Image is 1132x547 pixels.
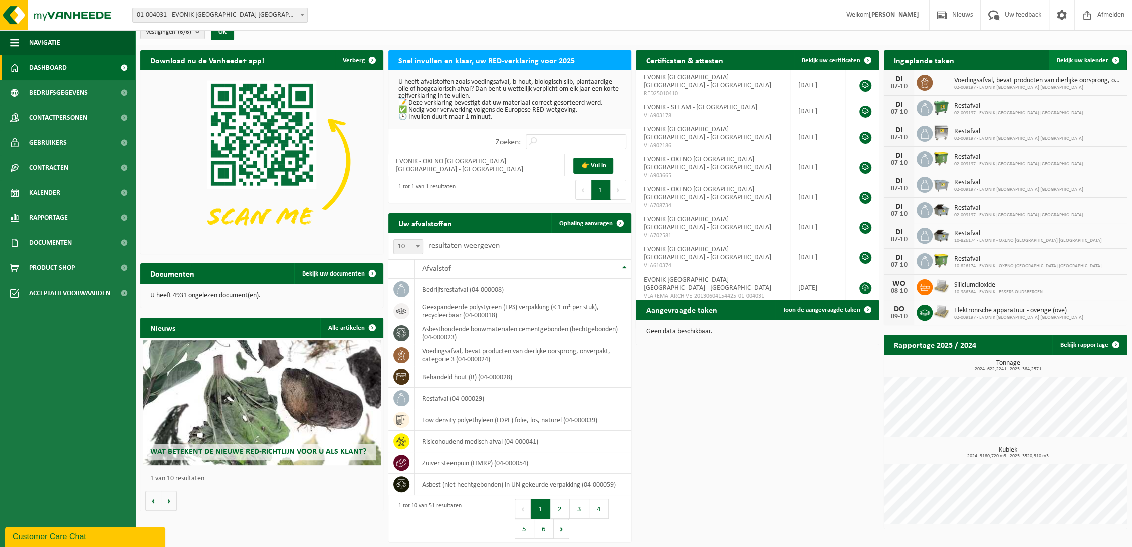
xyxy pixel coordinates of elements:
[889,305,909,313] div: DO
[415,300,631,322] td: geëxpandeerde polystyreen (EPS) verpakking (< 1 m² per stuk), recycleerbaar (04-000018)
[394,240,423,254] span: 10
[29,80,88,105] span: Bedrijfsgegevens
[211,24,234,40] button: OK
[933,303,950,320] img: LP-PA-00000-WDN-11
[889,313,909,320] div: 09-10
[933,99,950,116] img: WB-0660-HPE-GN-01
[575,180,591,200] button: Previous
[933,150,950,167] img: WB-1100-HPE-GN-50
[889,236,909,243] div: 07-10
[643,74,771,89] span: EVONIK [GEOGRAPHIC_DATA] [GEOGRAPHIC_DATA] - [GEOGRAPHIC_DATA]
[790,212,845,242] td: [DATE]
[790,272,845,303] td: [DATE]
[515,499,531,519] button: Previous
[335,50,382,70] button: Verberg
[415,322,631,344] td: asbesthoudende bouwmaterialen cementgebonden (hechtgebonden) (04-000023)
[889,228,909,236] div: DI
[643,104,757,111] span: EVONIK - STEAM - [GEOGRAPHIC_DATA]
[783,307,860,313] span: Toon de aangevraagde taken
[954,212,1083,218] span: 02-009197 - EVONIK [GEOGRAPHIC_DATA] [GEOGRAPHIC_DATA]
[388,50,585,70] h2: Snel invullen en klaar, uw RED-verklaring voor 2025
[145,491,161,511] button: Vorige
[954,263,1101,269] span: 10-826174 - EVONIK - OXENO [GEOGRAPHIC_DATA] [GEOGRAPHIC_DATA]
[889,288,909,295] div: 08-10
[29,281,110,306] span: Acceptatievoorwaarden
[933,252,950,269] img: WB-1100-HPE-GN-50
[554,519,569,539] button: Next
[143,340,381,465] a: Wat betekent de nieuwe RED-richtlijn voor u als klant?
[551,213,630,233] a: Ophaling aanvragen
[559,220,613,227] span: Ophaling aanvragen
[29,205,68,230] span: Rapportage
[415,409,631,431] td: low density polyethyleen (LDPE) folie, los, naturel (04-000039)
[531,499,550,519] button: 1
[889,177,909,185] div: DI
[790,70,845,100] td: [DATE]
[643,186,771,201] span: EVONIK - OXENO [GEOGRAPHIC_DATA] [GEOGRAPHIC_DATA] - [GEOGRAPHIC_DATA]
[388,154,565,176] td: EVONIK - OXENO [GEOGRAPHIC_DATA] [GEOGRAPHIC_DATA] - [GEOGRAPHIC_DATA]
[954,102,1083,110] span: Restafval
[515,519,534,539] button: 5
[954,230,1101,238] span: Restafval
[643,90,782,98] span: RED25010410
[393,498,462,540] div: 1 tot 10 van 51 resultaten
[415,366,631,388] td: behandeld hout (B) (04-000028)
[954,85,1122,91] span: 02-009197 - EVONIK [GEOGRAPHIC_DATA] [GEOGRAPHIC_DATA]
[889,454,1127,459] span: 2024: 3180,720 m3 - 2025: 3520,310 m3
[933,278,950,295] img: LP-PA-00000-WDN-11
[150,292,373,299] p: U heeft 4931 ongelezen document(en).
[643,142,782,150] span: VLA902186
[643,216,771,231] span: EVONIK [GEOGRAPHIC_DATA] [GEOGRAPHIC_DATA] - [GEOGRAPHIC_DATA]
[591,180,611,200] button: 1
[889,126,909,134] div: DI
[889,134,909,141] div: 07-10
[954,255,1101,263] span: Restafval
[388,213,462,233] h2: Uw afvalstoffen
[29,255,75,281] span: Product Shop
[884,335,986,354] h2: Rapportage 2025 / 2024
[302,270,365,277] span: Bekijk uw documenten
[933,201,950,218] img: WB-5000-GAL-GY-01
[294,263,382,284] a: Bekijk uw documenten
[889,262,909,269] div: 07-10
[573,158,613,174] a: 👉 Vul in
[589,499,609,519] button: 4
[954,161,1083,167] span: 02-009197 - EVONIK [GEOGRAPHIC_DATA] [GEOGRAPHIC_DATA]
[415,279,631,300] td: bedrijfsrestafval (04-000008)
[415,431,631,452] td: risicohoudend medisch afval (04-000041)
[415,344,631,366] td: voedingsafval, bevat producten van dierlijke oorsprong, onverpakt, categorie 3 (04-000024)
[140,263,204,283] h2: Documenten
[954,77,1122,85] span: Voedingsafval, bevat producten van dierlijke oorsprong, onverpakt, categorie 3
[146,25,191,40] span: Vestigingen
[133,8,307,22] span: 01-004031 - EVONIK ANTWERPEN NV - ANTWERPEN
[643,232,782,240] span: VLA702581
[889,185,909,192] div: 07-10
[140,24,205,39] button: Vestigingen(6/6)
[393,239,423,254] span: 10
[889,280,909,288] div: WO
[643,292,782,300] span: VLAREMA-ARCHIVE-20130604154425-01-004031
[29,230,72,255] span: Documenten
[534,519,554,539] button: 6
[643,246,771,261] span: EVONIK [GEOGRAPHIC_DATA] [GEOGRAPHIC_DATA] - [GEOGRAPHIC_DATA]
[422,265,451,273] span: Afvalstof
[29,55,67,80] span: Dashboard
[954,110,1083,116] span: 02-009197 - EVONIK [GEOGRAPHIC_DATA] [GEOGRAPHIC_DATA]
[343,57,365,64] span: Verberg
[140,70,383,252] img: Download de VHEPlus App
[643,126,771,141] span: EVONIK [GEOGRAPHIC_DATA] [GEOGRAPHIC_DATA] - [GEOGRAPHIC_DATA]
[636,50,733,70] h2: Certificaten & attesten
[790,242,845,272] td: [DATE]
[5,525,167,547] iframe: chat widget
[415,474,631,495] td: asbest (niet hechtgebonden) in UN gekeurde verpakking (04-000059)
[398,79,621,121] p: U heeft afvalstoffen zoals voedingsafval, b-hout, biologisch slib, plantaardige olie of hoogcalor...
[954,187,1083,193] span: 02-009197 - EVONIK [GEOGRAPHIC_DATA] [GEOGRAPHIC_DATA]
[150,475,378,482] p: 1 van 10 resultaten
[29,30,60,55] span: Navigatie
[1052,335,1126,355] a: Bekijk rapportage
[29,105,87,130] span: Contactpersonen
[933,226,950,243] img: WB-5000-GAL-GY-01
[790,182,845,212] td: [DATE]
[954,204,1083,212] span: Restafval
